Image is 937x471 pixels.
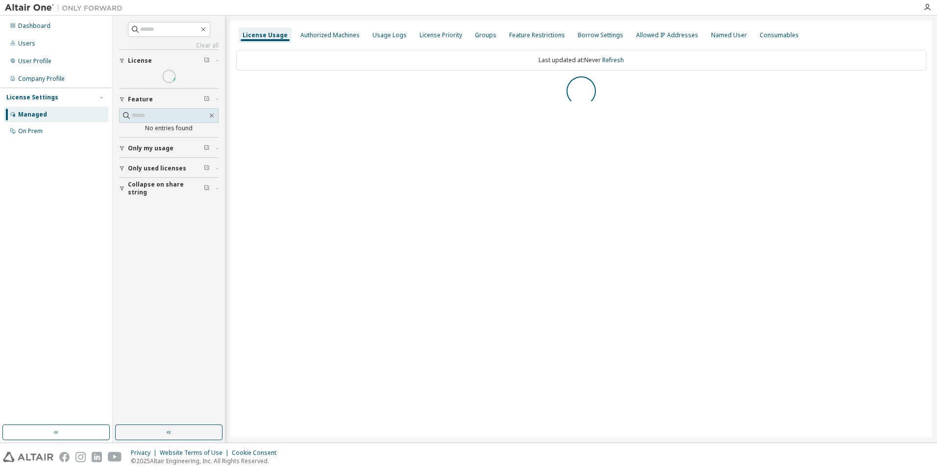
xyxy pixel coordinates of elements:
span: Collapse on share string [128,181,204,196]
div: Usage Logs [372,31,407,39]
span: Feature [128,95,153,103]
img: instagram.svg [75,452,86,462]
img: Altair One [5,3,127,13]
button: Feature [119,89,219,110]
span: Clear filter [204,95,210,103]
span: Clear filter [204,185,210,192]
span: Only my usage [128,144,173,152]
div: Allowed IP Addresses [636,31,698,39]
div: Company Profile [18,75,65,83]
div: Named User [711,31,747,39]
div: Feature Restrictions [509,31,565,39]
div: Groups [475,31,496,39]
img: linkedin.svg [92,452,102,462]
button: Only used licenses [119,158,219,179]
button: License [119,50,219,71]
div: On Prem [18,127,43,135]
span: Clear filter [204,57,210,65]
span: Clear filter [204,144,210,152]
span: Clear filter [204,165,210,172]
img: altair_logo.svg [3,452,53,462]
a: Refresh [602,56,624,64]
div: Privacy [131,449,160,457]
a: Clear all [119,42,219,49]
span: License [128,57,152,65]
div: Cookie Consent [232,449,282,457]
div: Borrow Settings [578,31,623,39]
div: No entries found [119,124,219,132]
div: License Usage [243,31,288,39]
button: Collapse on share string [119,178,219,199]
div: Authorized Machines [300,31,360,39]
div: License Settings [6,94,58,101]
div: Consumables [760,31,799,39]
div: Website Terms of Use [160,449,232,457]
div: Managed [18,111,47,118]
div: License Priority [419,31,462,39]
p: © 2025 Altair Engineering, Inc. All Rights Reserved. [131,457,282,465]
img: youtube.svg [108,452,122,462]
div: User Profile [18,57,51,65]
img: facebook.svg [59,452,70,462]
button: Only my usage [119,138,219,159]
div: Dashboard [18,22,50,30]
div: Last updated at: Never [236,50,926,71]
div: Users [18,40,35,47]
span: Only used licenses [128,165,186,172]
